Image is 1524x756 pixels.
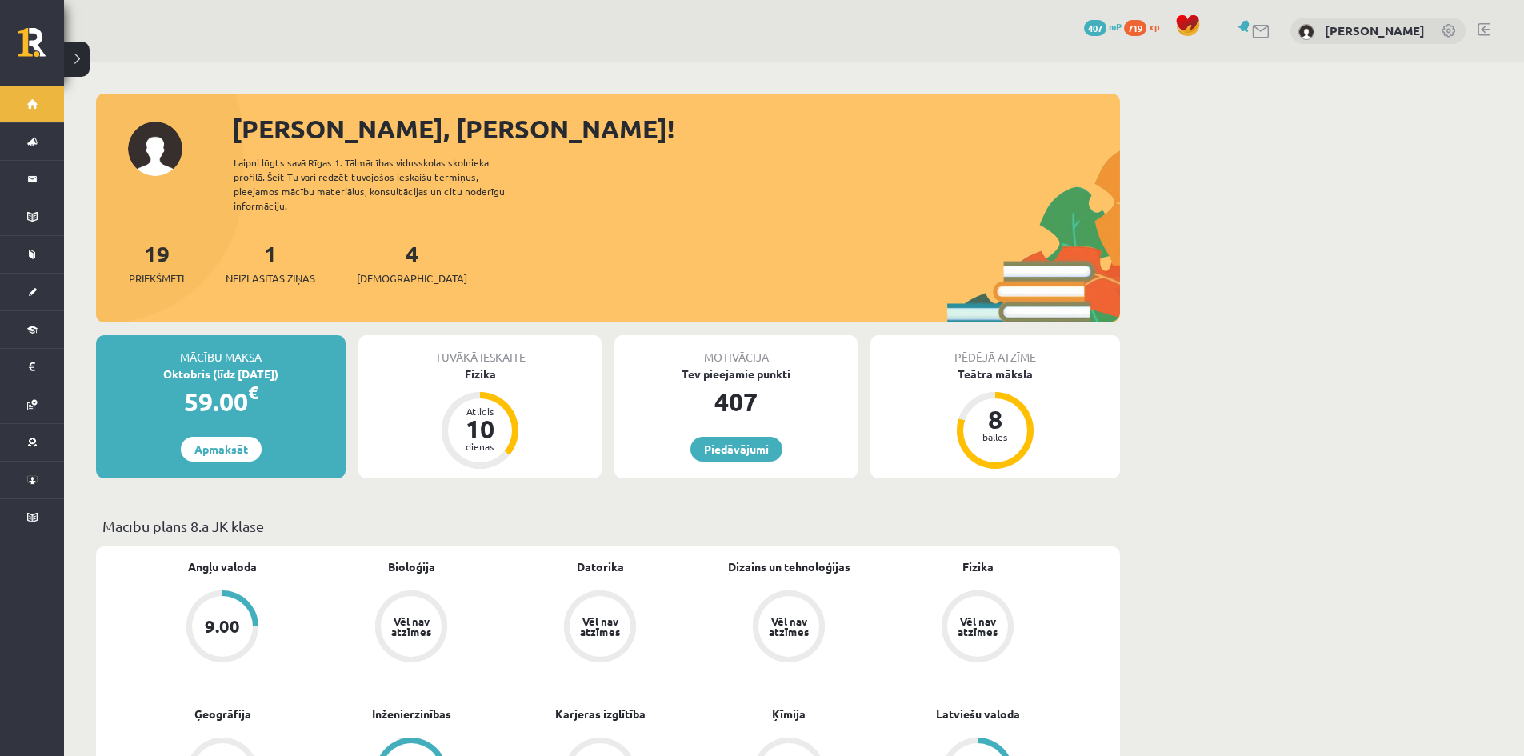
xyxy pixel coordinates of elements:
a: Rīgas 1. Tālmācības vidusskola [18,28,64,68]
div: 9.00 [205,618,240,635]
a: Latviešu valoda [936,706,1020,722]
a: 1Neizlasītās ziņas [226,239,315,286]
div: 8 [971,406,1019,432]
span: mP [1109,20,1122,33]
a: Dizains un tehnoloģijas [728,558,850,575]
div: Pēdējā atzīme [870,335,1120,366]
span: 407 [1084,20,1106,36]
a: Piedāvājumi [690,437,782,462]
img: Margarita Borsa [1298,24,1314,40]
div: Atlicis [456,406,504,416]
div: Tev pieejamie punkti [614,366,858,382]
a: 719 xp [1124,20,1167,33]
a: Fizika Atlicis 10 dienas [358,366,602,471]
div: Oktobris (līdz [DATE]) [96,366,346,382]
a: Inženierzinības [372,706,451,722]
a: Ģeogrāfija [194,706,251,722]
div: Vēl nav atzīmes [955,616,1000,637]
span: Priekšmeti [129,270,184,286]
a: Apmaksāt [181,437,262,462]
a: 4[DEMOGRAPHIC_DATA] [357,239,467,286]
a: Fizika [962,558,994,575]
a: 407 mP [1084,20,1122,33]
p: Mācību plāns 8.a JK klase [102,515,1114,537]
a: Ķīmija [772,706,806,722]
a: Vēl nav atzīmes [883,590,1072,666]
div: Mācību maksa [96,335,346,366]
a: 9.00 [128,590,317,666]
span: [DEMOGRAPHIC_DATA] [357,270,467,286]
a: Vēl nav atzīmes [694,590,883,666]
div: Vēl nav atzīmes [578,616,622,637]
div: Motivācija [614,335,858,366]
a: Datorika [577,558,624,575]
a: Karjeras izglītība [555,706,646,722]
a: Bioloģija [388,558,435,575]
span: 719 [1124,20,1146,36]
a: Teātra māksla 8 balles [870,366,1120,471]
div: Vēl nav atzīmes [389,616,434,637]
div: 59.00 [96,382,346,421]
div: Teātra māksla [870,366,1120,382]
span: xp [1149,20,1159,33]
a: Angļu valoda [188,558,257,575]
div: 10 [456,416,504,442]
a: [PERSON_NAME] [1325,22,1425,38]
div: dienas [456,442,504,451]
span: € [248,381,258,404]
span: Neizlasītās ziņas [226,270,315,286]
a: 19Priekšmeti [129,239,184,286]
div: Laipni lūgts savā Rīgas 1. Tālmācības vidusskolas skolnieka profilā. Šeit Tu vari redzēt tuvojošo... [234,155,533,213]
div: Tuvākā ieskaite [358,335,602,366]
div: balles [971,432,1019,442]
div: Vēl nav atzīmes [766,616,811,637]
div: [PERSON_NAME], [PERSON_NAME]! [232,110,1120,148]
a: Vēl nav atzīmes [317,590,506,666]
a: Vēl nav atzīmes [506,590,694,666]
div: Fizika [358,366,602,382]
div: 407 [614,382,858,421]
